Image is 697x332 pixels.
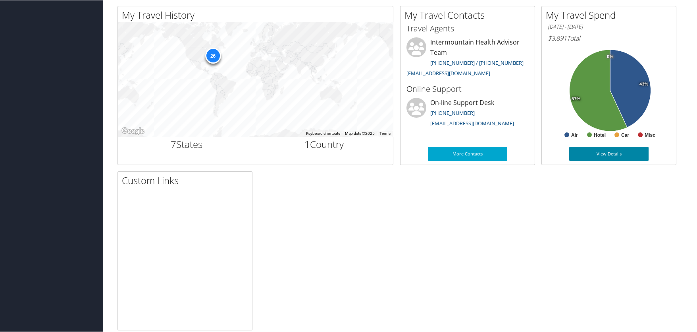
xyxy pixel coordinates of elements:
a: [EMAIL_ADDRESS][DOMAIN_NAME] [430,119,514,126]
a: Open this area in Google Maps (opens a new window) [120,126,146,136]
h3: Travel Agents [406,23,529,34]
h2: Country [262,137,387,151]
tspan: 43% [639,82,648,86]
img: Google [120,126,146,136]
h2: States [124,137,250,151]
h3: Online Support [406,83,529,94]
a: [PHONE_NUMBER] / [PHONE_NUMBER] [430,59,524,66]
h2: My Travel Spend [546,8,676,21]
h6: Total [548,33,670,42]
a: [PHONE_NUMBER] [430,109,475,116]
h2: My Travel Contacts [404,8,535,21]
li: On-line Support Desk [402,97,533,130]
h2: My Travel History [122,8,393,21]
button: Keyboard shortcuts [306,130,340,136]
span: $3,891 [548,33,567,42]
text: Hotel [594,132,606,138]
tspan: 57% [572,96,580,101]
h6: [DATE] - [DATE] [548,23,670,30]
span: 7 [171,137,176,150]
a: More Contacts [428,146,507,161]
div: 26 [205,47,221,63]
text: Car [621,132,629,138]
text: Misc [645,132,655,138]
span: Map data ©2025 [345,131,375,135]
h2: Custom Links [122,173,252,187]
a: View Details [569,146,649,161]
a: Terms (opens in new tab) [379,131,391,135]
a: [EMAIL_ADDRESS][DOMAIN_NAME] [406,69,490,76]
li: Intermountain Health Advisor Team [402,37,533,80]
text: Air [571,132,578,138]
tspan: 0% [607,54,613,59]
span: 1 [304,137,310,150]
